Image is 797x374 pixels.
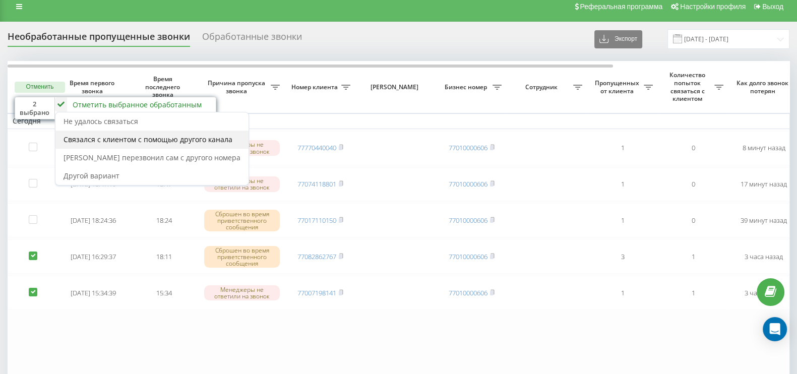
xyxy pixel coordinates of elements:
[587,239,658,274] td: 3
[449,179,487,189] a: 77010000606
[297,288,336,297] a: 77007198141
[762,3,783,11] span: Выход
[64,153,240,162] span: [PERSON_NAME] перезвонил сам с другого номера
[680,3,746,11] span: Настройки профиля
[204,210,280,232] div: Сброшен во время приветственного сообщения
[15,82,65,93] button: Отменить
[587,131,658,165] td: 1
[587,203,658,237] td: 1
[297,143,336,152] a: 77770440040
[204,285,280,300] div: Менеджеры не ответили на звонок
[587,167,658,202] td: 1
[204,246,280,268] div: Сброшен во время приветственного сообщения
[8,31,190,47] div: Необработанные пропущенные звонки
[587,276,658,310] td: 1
[64,171,119,180] span: Другой вариант
[290,83,341,91] span: Номер клиента
[449,143,487,152] a: 77010000606
[580,3,662,11] span: Реферальная программа
[449,216,487,225] a: 77010000606
[449,252,487,261] a: 77010000606
[658,276,728,310] td: 1
[64,135,232,144] span: Связался с клиентом с помощью другого канала
[441,83,493,91] span: Бизнес номер
[204,79,271,95] span: Причина пропуска звонка
[58,276,129,310] td: [DATE] 15:34:39
[763,317,787,341] div: Open Intercom Messenger
[449,288,487,297] a: 77010000606
[202,31,302,47] div: Обработанные звонки
[129,203,199,237] td: 18:24
[658,167,728,202] td: 0
[658,239,728,274] td: 1
[66,79,120,95] span: Время первого звонка
[15,97,55,119] div: 2 выбрано
[658,203,728,237] td: 0
[297,179,336,189] a: 77074118801
[297,252,336,261] a: 77082862767
[297,216,336,225] a: 77017110150
[594,30,642,48] button: Экспорт
[364,83,427,91] span: [PERSON_NAME]
[73,100,202,109] div: Отметить выбранное обработанным
[129,239,199,274] td: 18:11
[137,75,191,99] span: Время последнего звонка
[58,203,129,237] td: [DATE] 18:24:36
[512,83,573,91] span: Сотрудник
[663,71,714,102] span: Количество попыток связаться с клиентом
[658,131,728,165] td: 0
[737,79,791,95] span: Как долго звонок потерян
[129,276,199,310] td: 15:34
[592,79,644,95] span: Пропущенных от клиента
[64,116,138,126] span: Не удалось связаться
[58,239,129,274] td: [DATE] 16:29:37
